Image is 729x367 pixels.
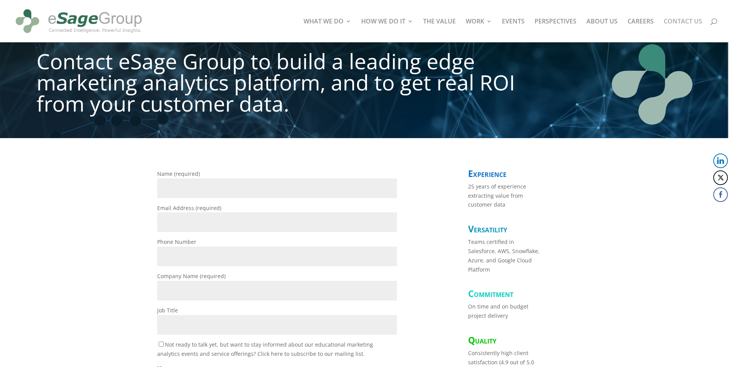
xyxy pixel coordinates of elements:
a: CAREERS [628,18,654,42]
p: 25 years of experience extracting value from customer data [468,182,541,209]
p: , [37,41,555,50]
a: THE VALUE [423,18,456,42]
span: Not ready to talk yet, but want to stay informed about our educational marketing analytics events... [157,341,373,357]
input: Name (required) [157,178,397,198]
label: Phone Number [157,238,397,260]
input: Email Address (required) [157,212,397,232]
p: On time and on budget project delivery [468,302,541,320]
label: Company Name (required) [157,272,397,294]
span: Commitment [468,287,513,300]
input: Job Title [157,315,397,335]
label: Job Title [157,307,397,329]
a: EVENTS [502,18,525,42]
a: WHAT WE DO [304,18,351,42]
input: Not ready to talk yet, but want to stay informed about our educational marketing analytics events... [159,342,164,347]
h1: Contact eSage Group to build a leading edge marketing analytics platform, and to get real ROI fro... [37,50,555,124]
span: Quality [468,334,497,346]
p: Teams certified in Salesforce, AWS, Snowflake, Azure, and Google Cloud Platform [468,237,541,274]
a: PERSPECTIVES [535,18,576,42]
label: Name (required) [157,170,397,192]
a: CONTACT US [664,18,702,42]
span: Experience [468,167,506,180]
label: Email Address (required) [157,204,397,226]
input: Company Name (required) [157,281,397,300]
a: ABOUT US [586,18,618,42]
button: Facebook Share [713,187,728,202]
a: HOW WE DO IT [361,18,413,42]
img: eSage Group [13,3,144,39]
button: LinkedIn Share [713,153,728,168]
a: WORK [466,18,492,42]
span: Versatility [468,223,507,235]
button: Twitter Share [713,170,728,185]
input: Phone Number [157,247,397,266]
